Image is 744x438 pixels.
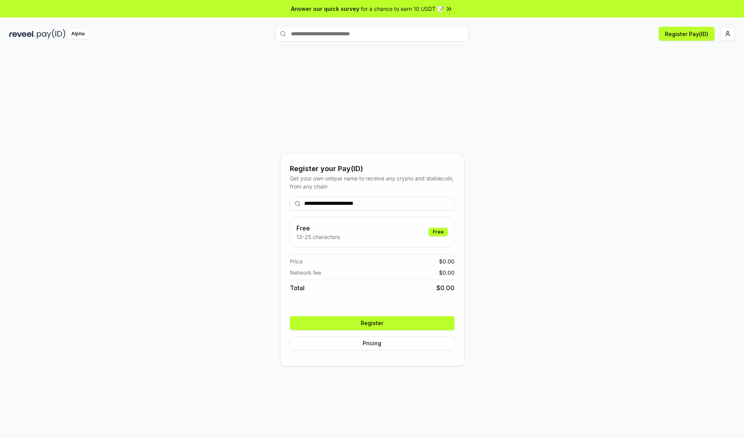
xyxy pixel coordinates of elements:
[290,257,303,265] span: Price
[429,228,448,236] div: Free
[291,5,359,13] span: Answer our quick survey
[361,5,444,13] span: for a chance to earn 10 USDT 📝
[37,29,65,39] img: pay_id
[296,233,340,241] p: 13-25 characters
[436,283,455,293] span: $ 0.00
[439,268,455,277] span: $ 0.00
[9,29,35,39] img: reveel_dark
[290,336,455,350] button: Pricing
[290,268,321,277] span: Network fee
[290,174,455,190] div: Get your own unique name to receive any crypto and stablecoin, from any chain
[296,223,340,233] h3: Free
[659,27,715,41] button: Register Pay(ID)
[290,316,455,330] button: Register
[290,283,305,293] span: Total
[439,257,455,265] span: $ 0.00
[290,163,455,174] div: Register your Pay(ID)
[67,29,89,39] div: Alpha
